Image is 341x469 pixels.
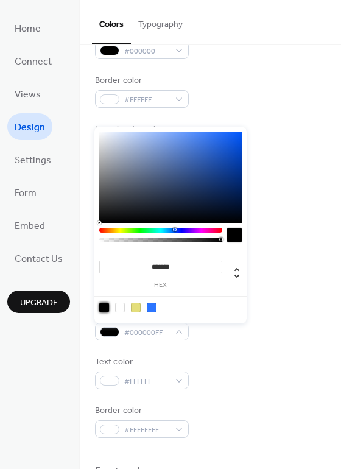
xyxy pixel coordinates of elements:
[124,424,169,437] span: #FFFFFFFF
[15,184,37,203] span: Form
[7,179,44,206] a: Form
[15,118,45,138] span: Design
[15,250,63,269] span: Contact Us
[147,303,156,312] div: rgb(44, 117, 255)
[15,19,41,39] span: Home
[15,52,52,72] span: Connect
[95,404,186,417] div: Border color
[15,151,51,171] span: Settings
[124,94,169,107] span: #FFFFFF
[7,245,70,272] a: Contact Us
[7,291,70,313] button: Upgrade
[95,356,186,368] div: Text color
[7,48,59,74] a: Connect
[124,45,169,58] span: #000000
[95,123,186,136] div: Inner border color
[99,282,222,289] label: hex
[15,217,45,236] span: Embed
[95,74,186,87] div: Border color
[115,303,125,312] div: rgb(255, 255, 255)
[7,80,48,107] a: Views
[7,15,48,41] a: Home
[15,85,41,105] span: Views
[131,303,141,312] div: rgb(228, 222, 123)
[124,326,169,339] span: #000000FF
[99,303,109,312] div: rgb(0, 0, 0)
[124,375,169,388] span: #FFFFFF
[20,297,58,309] span: Upgrade
[7,212,52,239] a: Embed
[7,113,52,140] a: Design
[7,146,58,173] a: Settings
